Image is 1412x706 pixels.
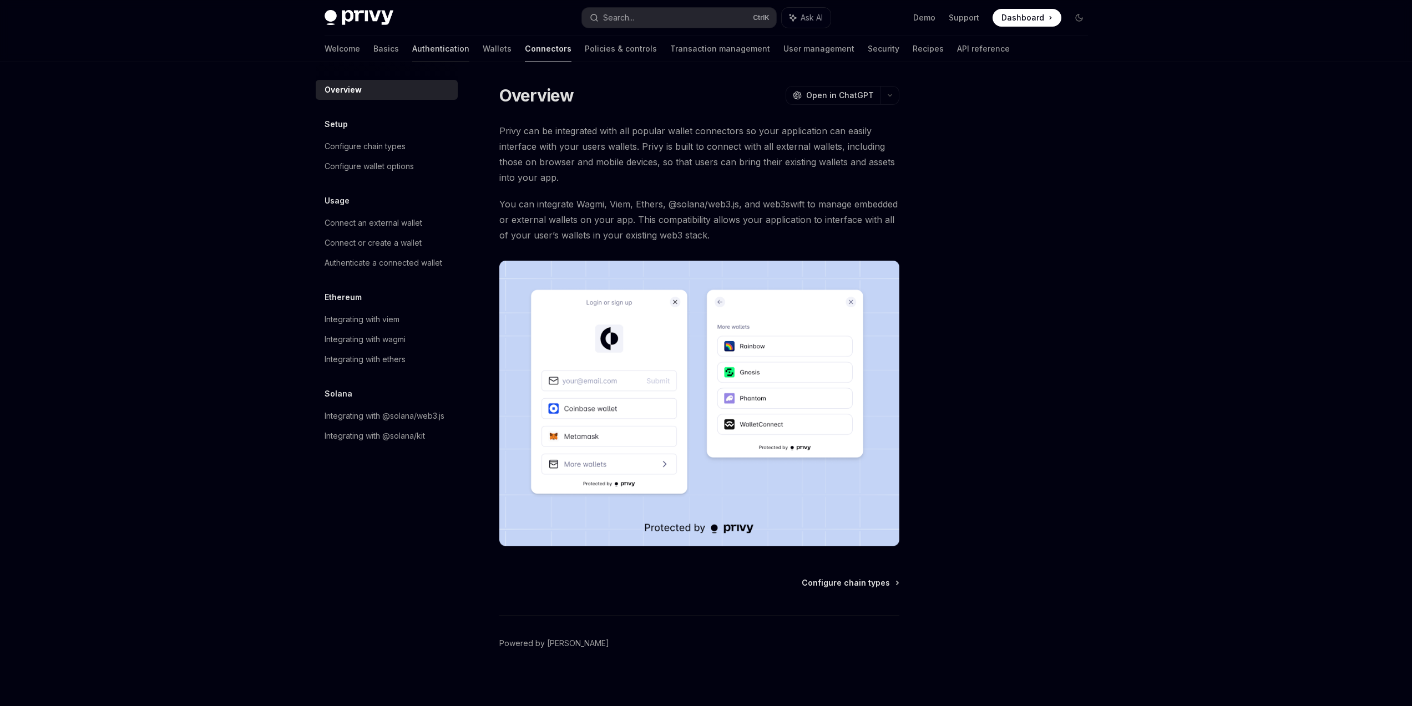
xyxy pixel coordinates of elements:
[325,429,425,443] div: Integrating with @solana/kit
[325,256,442,270] div: Authenticate a connected wallet
[913,35,944,62] a: Recipes
[499,85,574,105] h1: Overview
[499,638,609,649] a: Powered by [PERSON_NAME]
[316,80,458,100] a: Overview
[670,35,770,62] a: Transaction management
[316,349,458,369] a: Integrating with ethers
[325,333,406,346] div: Integrating with wagmi
[316,329,458,349] a: Integrating with wagmi
[316,233,458,253] a: Connect or create a wallet
[585,35,657,62] a: Policies & controls
[806,90,874,101] span: Open in ChatGPT
[802,577,890,588] span: Configure chain types
[783,35,854,62] a: User management
[957,35,1010,62] a: API reference
[603,11,634,24] div: Search...
[325,83,362,96] div: Overview
[316,426,458,446] a: Integrating with @solana/kit
[483,35,512,62] a: Wallets
[325,387,352,400] h5: Solana
[325,236,422,250] div: Connect or create a wallet
[325,313,399,326] div: Integrating with viem
[499,261,899,546] img: Connectors3
[993,9,1061,27] a: Dashboard
[316,213,458,233] a: Connect an external wallet
[325,160,414,173] div: Configure wallet options
[499,196,899,243] span: You can integrate Wagmi, Viem, Ethers, @solana/web3.js, and web3swift to manage embedded or exter...
[325,291,362,304] h5: Ethereum
[325,10,393,26] img: dark logo
[801,12,823,23] span: Ask AI
[786,86,880,105] button: Open in ChatGPT
[753,13,770,22] span: Ctrl K
[949,12,979,23] a: Support
[412,35,469,62] a: Authentication
[325,216,422,230] div: Connect an external wallet
[325,140,406,153] div: Configure chain types
[316,309,458,329] a: Integrating with viem
[316,136,458,156] a: Configure chain types
[1001,12,1044,23] span: Dashboard
[325,194,350,207] h5: Usage
[913,12,935,23] a: Demo
[325,118,348,131] h5: Setup
[868,35,899,62] a: Security
[316,156,458,176] a: Configure wallet options
[316,253,458,273] a: Authenticate a connected wallet
[525,35,571,62] a: Connectors
[325,409,444,423] div: Integrating with @solana/web3.js
[499,123,899,185] span: Privy can be integrated with all popular wallet connectors so your application can easily interfa...
[1070,9,1088,27] button: Toggle dark mode
[782,8,831,28] button: Ask AI
[802,577,898,588] a: Configure chain types
[325,353,406,366] div: Integrating with ethers
[316,406,458,426] a: Integrating with @solana/web3.js
[325,35,360,62] a: Welcome
[373,35,399,62] a: Basics
[582,8,776,28] button: Search...CtrlK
